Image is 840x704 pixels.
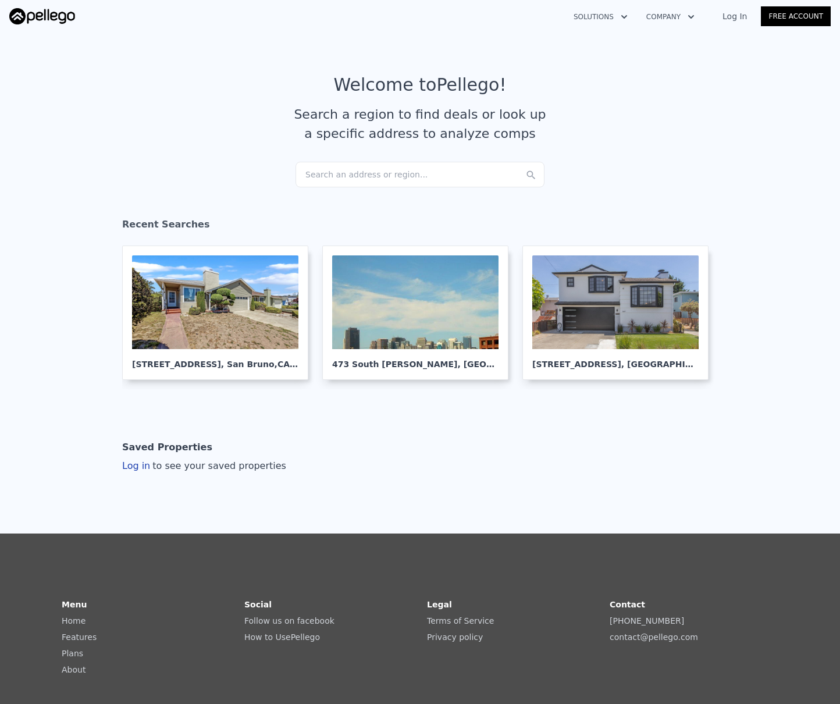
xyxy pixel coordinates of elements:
[637,6,704,27] button: Company
[610,616,684,625] a: [PHONE_NUMBER]
[122,208,718,246] div: Recent Searches
[9,8,75,24] img: Pellego
[122,459,286,473] div: Log in
[62,616,86,625] a: Home
[244,616,334,625] a: Follow us on facebook
[62,649,83,658] a: Plans
[132,349,298,370] div: [STREET_ADDRESS] , San Bruno
[761,6,831,26] a: Free Account
[532,349,699,370] div: [STREET_ADDRESS] , [GEOGRAPHIC_DATA]
[122,436,212,459] div: Saved Properties
[334,74,507,95] div: Welcome to Pellego !
[610,600,645,609] strong: Contact
[427,616,494,625] a: Terms of Service
[244,600,272,609] strong: Social
[62,600,87,609] strong: Menu
[62,665,86,674] a: About
[427,600,452,609] strong: Legal
[610,632,698,642] a: contact@pellego.com
[275,360,321,369] span: , CA 94066
[332,349,499,370] div: 473 South [PERSON_NAME] , [GEOGRAPHIC_DATA]
[564,6,637,27] button: Solutions
[296,162,544,187] div: Search an address or region...
[290,105,550,143] div: Search a region to find deals or look up a specific address to analyze comps
[322,246,518,380] a: 473 South [PERSON_NAME], [GEOGRAPHIC_DATA]
[62,632,97,642] a: Features
[709,10,761,22] a: Log In
[427,632,483,642] a: Privacy policy
[522,246,718,380] a: [STREET_ADDRESS], [GEOGRAPHIC_DATA]
[244,632,320,642] a: How to UsePellego
[122,246,318,380] a: [STREET_ADDRESS], San Bruno,CA 94066
[150,460,286,471] span: to see your saved properties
